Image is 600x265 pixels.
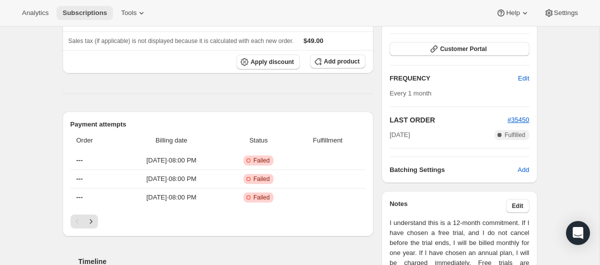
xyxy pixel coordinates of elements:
h3: Notes [389,199,506,213]
span: --- [76,193,83,201]
span: Edit [518,73,529,83]
span: Customer Portal [440,45,486,53]
h2: Payment attempts [70,119,366,129]
span: Edit [512,202,523,210]
h2: FREQUENCY [389,73,518,83]
h2: LAST ORDER [389,115,507,125]
span: Analytics [22,9,48,17]
h6: Batching Settings [389,165,517,175]
span: --- [76,156,83,164]
span: [DATE] · 08:00 PM [121,174,221,184]
span: [DATE] · 08:00 PM [121,155,221,165]
span: Status [227,135,290,145]
button: Settings [538,6,584,20]
button: Add product [310,54,365,68]
button: #35450 [507,115,529,125]
span: [DATE] · 08:00 PM [121,192,221,202]
button: Analytics [16,6,54,20]
span: Every 1 month [389,89,431,97]
span: Help [506,9,519,17]
span: Sales tax (if applicable) is not displayed because it is calculated with each new order. [68,37,294,44]
span: Subscriptions [62,9,107,17]
span: Apply discount [250,58,294,66]
span: [DATE] [389,130,410,140]
button: Apply discount [236,54,300,69]
span: Billing date [121,135,221,145]
span: Settings [554,9,578,17]
nav: Pagination [70,214,366,228]
span: Failed [253,193,270,201]
button: Tools [115,6,152,20]
button: Customer Portal [389,42,529,56]
span: $49.00 [303,37,323,44]
div: Open Intercom Messenger [566,221,590,245]
button: Edit [512,70,535,86]
span: Failed [253,175,270,183]
button: Subscriptions [56,6,113,20]
span: Failed [253,156,270,164]
th: Order [70,129,119,151]
span: Fulfilled [504,131,525,139]
button: Edit [506,199,529,213]
span: --- [76,175,83,182]
a: #35450 [507,116,529,123]
button: Help [490,6,535,20]
span: Fulfillment [296,135,360,145]
span: Tools [121,9,136,17]
span: Add product [324,57,359,65]
button: Add [511,162,535,178]
button: Next [84,214,98,228]
span: Add [517,165,529,175]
